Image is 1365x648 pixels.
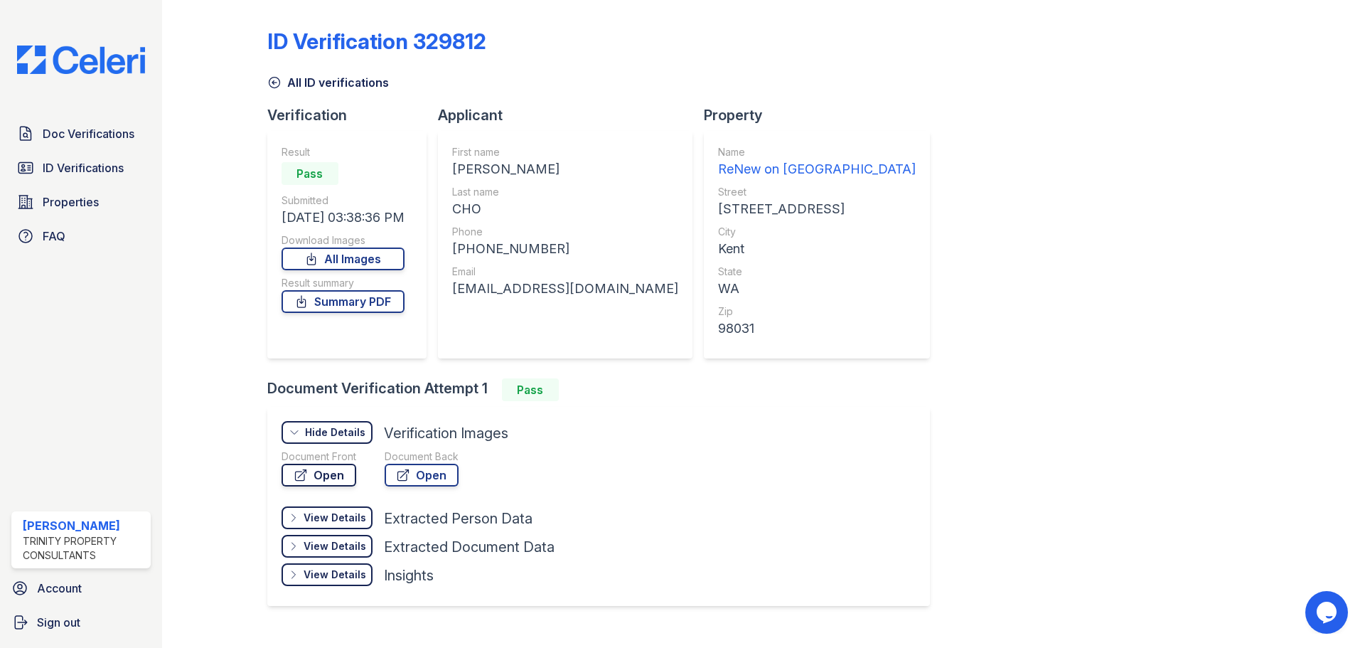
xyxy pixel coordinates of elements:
iframe: chat widget [1305,591,1351,634]
div: [STREET_ADDRESS] [718,199,916,219]
a: FAQ [11,222,151,250]
div: Name [718,145,916,159]
div: Kent [718,239,916,259]
div: View Details [304,568,366,582]
span: ID Verifications [43,159,124,176]
div: Result summary [282,276,405,290]
div: Extracted Document Data [384,537,555,557]
div: Document Verification Attempt 1 [267,378,941,401]
div: Extracted Person Data [384,509,532,529]
div: Hide Details [305,425,365,440]
div: ID Verification 329812 [267,28,486,54]
div: Property [704,105,941,125]
a: Open [282,464,356,487]
div: Applicant [438,105,704,125]
div: Verification [267,105,438,125]
img: CE_Logo_Blue-a8612792a0a2168367f1c8372b55b34899dd931a85d93a1a3d3e32e68fde9ad4.png [6,46,156,74]
div: [PERSON_NAME] [23,517,145,534]
span: Doc Verifications [43,125,134,142]
div: Pass [282,162,338,185]
div: ReNew on [GEOGRAPHIC_DATA] [718,159,916,179]
a: Properties [11,188,151,216]
div: City [718,225,916,239]
div: Document Back [385,450,459,464]
div: Trinity Property Consultants [23,534,145,563]
div: CHO [452,199,678,219]
span: Sign out [37,614,80,631]
div: Last name [452,185,678,199]
div: View Details [304,511,366,525]
div: WA [718,279,916,299]
a: Name ReNew on [GEOGRAPHIC_DATA] [718,145,916,179]
div: Email [452,265,678,279]
div: Pass [502,378,559,401]
a: Account [6,574,156,602]
a: All ID verifications [267,74,389,91]
div: [PHONE_NUMBER] [452,239,678,259]
div: Result [282,145,405,159]
div: [DATE] 03:38:36 PM [282,208,405,228]
div: 98031 [718,319,916,339]
div: Insights [384,565,434,585]
a: Sign out [6,608,156,637]
div: Verification Images [384,423,508,443]
div: Street [718,185,916,199]
a: ID Verifications [11,154,151,182]
a: Doc Verifications [11,119,151,148]
div: Download Images [282,233,405,248]
div: [PERSON_NAME] [452,159,678,179]
a: All Images [282,248,405,270]
a: Open [385,464,459,487]
span: Account [37,580,82,597]
div: Zip [718,304,916,319]
div: Document Front [282,450,356,464]
div: Phone [452,225,678,239]
span: Properties [43,193,99,211]
a: Summary PDF [282,290,405,313]
div: View Details [304,539,366,553]
div: First name [452,145,678,159]
div: Submitted [282,193,405,208]
span: FAQ [43,228,65,245]
div: [EMAIL_ADDRESS][DOMAIN_NAME] [452,279,678,299]
div: State [718,265,916,279]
